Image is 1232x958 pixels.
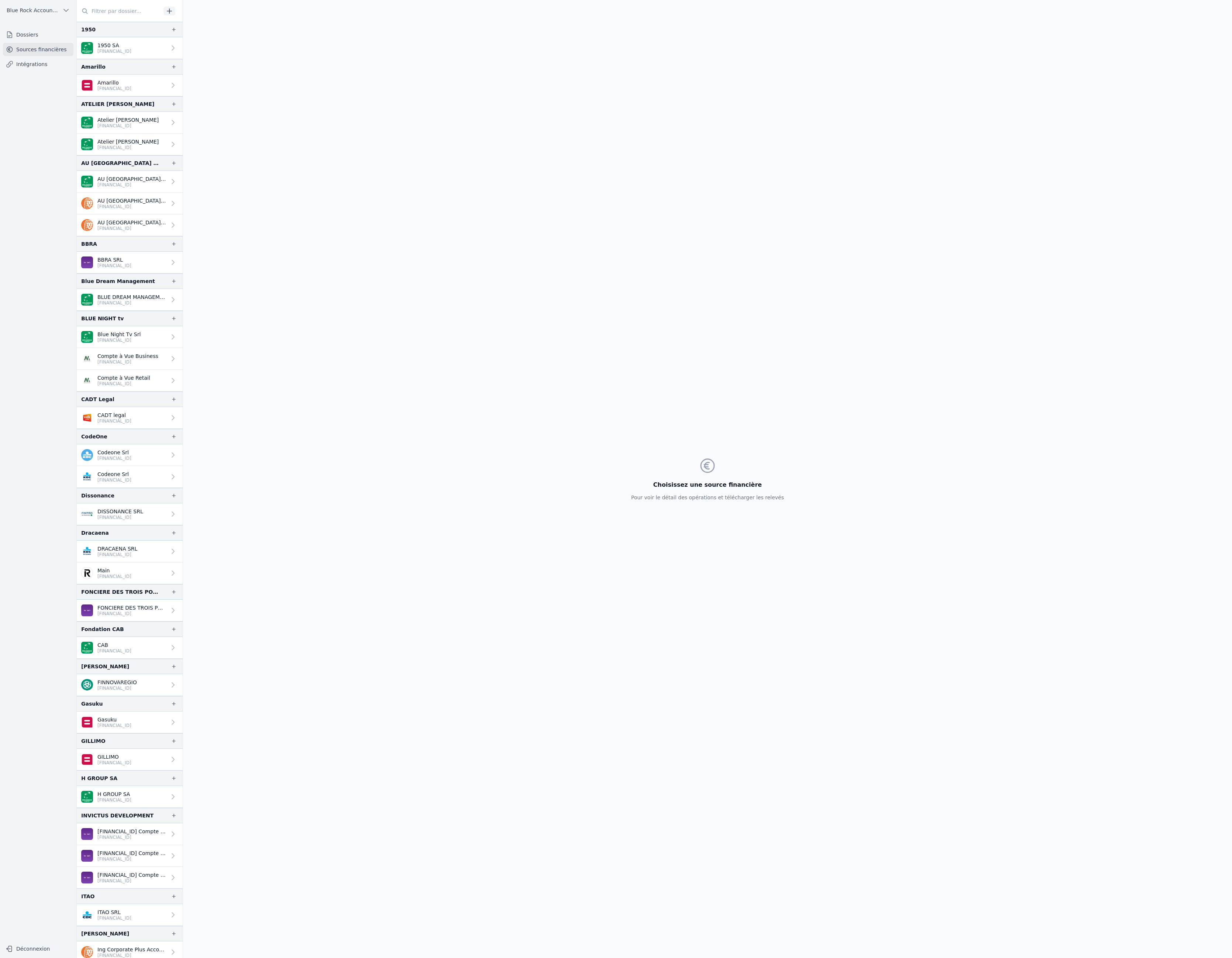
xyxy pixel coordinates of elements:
[77,75,183,96] a: Amarillo [FINANCIAL_ID]
[77,193,183,214] a: AU [GEOGRAPHIC_DATA] SA [FINANCIAL_ID]
[81,604,93,616] img: BEOBANK_CTBKBEBX.png
[81,545,93,557] img: KBC_BRUSSELS_KREDBEBB.png
[97,225,166,231] p: [FINANCIAL_ID]
[81,25,96,34] div: 1950
[97,116,159,124] p: Atelier [PERSON_NAME]
[97,871,166,879] p: [FINANCIAL_ID] Compte Go [PERSON_NAME]
[81,699,103,708] div: Gasuku
[77,562,183,584] a: Main [FINANCIAL_ID]
[81,395,114,404] div: CADT Legal
[97,293,166,301] p: BLUE DREAM MANAGEMENT SRL
[77,845,183,867] a: [FINANCIAL_ID] Compte Business Package Invictus Development [FINANCIAL_ID]
[81,774,117,783] div: H GROUP SA
[81,100,154,108] div: ATELIER [PERSON_NAME]
[81,197,93,209] img: ing.png
[81,42,93,54] img: BNP_BE_BUSINESS_GEBABEBB.png
[81,471,93,483] img: KBC_BRUSSELS_KREDBEBB.png
[81,508,93,520] img: FINTRO_BE_BUSINESS_GEBABEBB.png
[97,790,131,798] p: H GROUP SA
[97,256,131,263] p: BBRA SRL
[97,909,131,916] p: ITAO SRL
[97,797,131,803] p: [FINANCIAL_ID]
[81,811,154,820] div: INVICTUS DEVELOPMENT
[77,786,183,808] a: H GROUP SA [FINANCIAL_ID]
[97,418,131,424] p: [FINANCIAL_ID]
[97,850,166,857] p: [FINANCIAL_ID] Compte Business Package Invictus Development
[81,138,93,150] img: BNP_BE_BUSINESS_GEBABEBB.png
[97,573,131,579] p: [FINANCIAL_ID]
[81,587,159,596] div: FONCIERE DES TROIS PONTS
[97,611,166,617] p: [FINANCIAL_ID]
[3,4,73,16] button: Blue Rock Accounting
[81,176,93,187] img: BNP_BE_BUSINESS_GEBABEBB.png
[81,432,107,441] div: CodeOne
[77,904,183,926] a: ITAO SRL [FINANCIAL_ID]
[81,791,93,803] img: BNP_BE_BUSINESS_GEBABEBB.png
[97,760,131,766] p: [FINANCIAL_ID]
[81,828,93,840] img: BEOBANK_CTBKBEBX.png
[81,294,93,306] img: BNP_BE_BUSINESS_GEBABEBB.png
[631,480,784,489] h3: Choisissez une source financière
[77,112,183,134] a: Atelier [PERSON_NAME] [FINANCIAL_ID]
[97,449,131,456] p: Codeone Srl
[81,567,93,579] img: revolut.png
[97,337,141,343] p: [FINANCIAL_ID]
[77,348,183,370] a: Compte à Vue Business [FINANCIAL_ID]
[81,79,93,91] img: belfius.png
[97,753,131,761] p: GILLIMO
[77,466,183,488] a: Codeone Srl [FINANCIAL_ID]
[81,449,93,461] img: kbc.png
[81,528,109,537] div: Dracaena
[97,679,137,686] p: FINNOVAREGIO
[81,117,93,128] img: BNP_BE_BUSINESS_GEBABEBB.png
[81,642,93,654] img: BNP_BE_BUSINESS_GEBABEBB.png
[97,300,166,306] p: [FINANCIAL_ID]
[7,7,59,14] span: Blue Rock Accounting
[81,240,97,248] div: BBRA
[97,263,131,269] p: [FINANCIAL_ID]
[97,915,131,921] p: [FINANCIAL_ID]
[97,723,131,728] p: [FINANCIAL_ID]
[97,878,166,884] p: [FINANCIAL_ID]
[77,444,183,466] a: Codeone Srl [FINANCIAL_ID]
[77,171,183,193] a: AU [GEOGRAPHIC_DATA] SA [FINANCIAL_ID]
[97,828,166,835] p: [FINANCIAL_ID] Compte Go [PERSON_NAME]
[81,892,94,901] div: ITAO
[97,716,131,723] p: Gasuku
[81,491,114,500] div: Dissonance
[97,514,143,520] p: [FINANCIAL_ID]
[97,331,141,338] p: Blue Night Tv Srl
[97,567,131,574] p: Main
[97,359,158,365] p: [FINANCIAL_ID]
[81,929,129,938] div: [PERSON_NAME]
[97,455,131,461] p: [FINANCIAL_ID]
[97,374,150,382] p: Compte à Vue Retail
[77,541,183,562] a: DRACAENA SRL [FINANCIAL_ID]
[77,37,183,59] a: 1950 SA [FINANCIAL_ID]
[3,28,73,41] a: Dossiers
[81,353,93,365] img: NAGELMACKERS_BNAGBEBBXXX.png
[97,477,131,483] p: [FINANCIAL_ID]
[97,86,131,92] p: [FINANCIAL_ID]
[77,370,183,392] a: Compte à Vue Retail [FINANCIAL_ID]
[97,471,131,478] p: Codeone Srl
[97,352,158,360] p: Compte à Vue Business
[3,943,73,955] button: Déconnexion
[77,134,183,155] a: Atelier [PERSON_NAME] [FINANCIAL_ID]
[97,204,166,210] p: [FINANCIAL_ID]
[97,946,166,953] p: Ing Corporate Plus Account
[97,508,143,515] p: DISSONANCE SRL
[3,43,73,56] a: Sources financières
[97,648,131,654] p: [FINANCIAL_ID]
[77,637,183,659] a: CAB [FINANCIAL_ID]
[81,737,106,745] div: GILLIMO
[81,946,93,958] img: ing.png
[3,58,73,71] a: Intégrations
[97,834,166,840] p: [FINANCIAL_ID]
[77,214,183,236] a: AU [GEOGRAPHIC_DATA] SA [FINANCIAL_ID]
[77,407,183,429] a: CADT legal [FINANCIAL_ID]
[77,823,183,845] a: [FINANCIAL_ID] Compte Go [PERSON_NAME] [FINANCIAL_ID]
[81,159,159,168] div: AU [GEOGRAPHIC_DATA] SA
[97,197,166,204] p: AU [GEOGRAPHIC_DATA] SA
[81,679,93,691] img: triodosbank.png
